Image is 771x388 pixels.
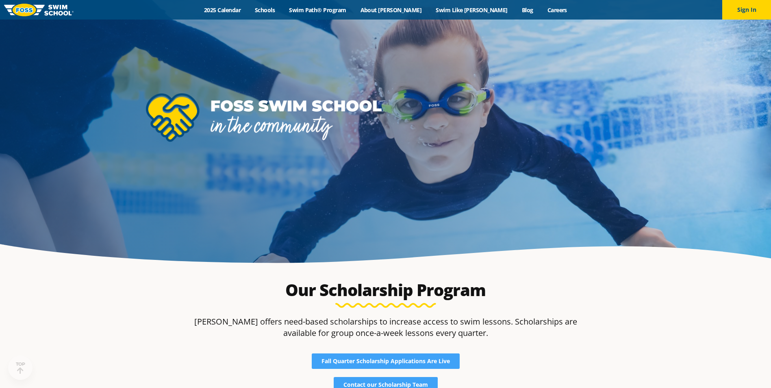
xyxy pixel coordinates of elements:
[353,6,429,14] a: About [PERSON_NAME]
[248,6,282,14] a: Schools
[197,6,248,14] a: 2025 Calendar
[429,6,515,14] a: Swim Like [PERSON_NAME]
[282,6,353,14] a: Swim Path® Program
[321,358,450,364] span: Fall Quarter Scholarship Applications Are Live
[540,6,574,14] a: Careers
[194,316,578,339] p: [PERSON_NAME] offers need-based scholarships to increase access to swim lessons. Scholarships are...
[194,280,578,300] h2: Our Scholarship Program
[16,362,25,374] div: TOP
[312,353,460,369] a: Fall Quarter Scholarship Applications Are Live
[343,382,428,388] span: Contact our Scholarship Team
[515,6,540,14] a: Blog
[4,4,74,16] img: FOSS Swim School Logo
